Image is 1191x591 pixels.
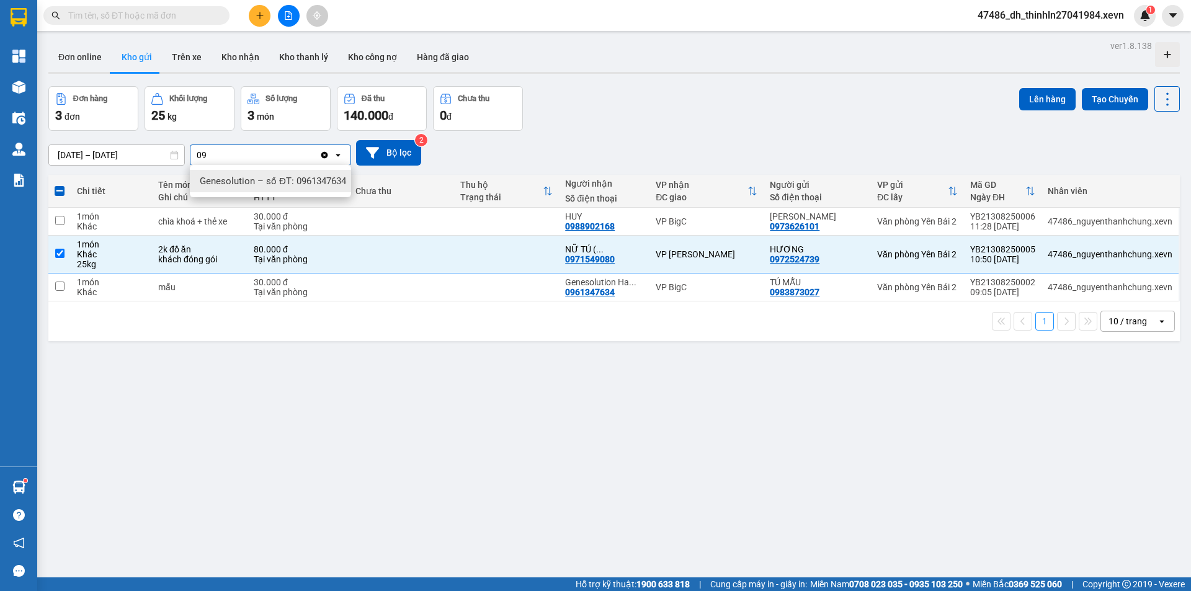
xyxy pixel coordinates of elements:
img: dashboard-icon [12,50,25,63]
span: plus [256,11,264,20]
div: ĐC lấy [877,192,948,202]
th: Toggle SortBy [649,175,764,208]
div: Genesolution Ha Nội [565,277,643,287]
div: VP BigC [656,216,757,226]
div: VP [PERSON_NAME] [656,249,757,259]
div: Tạo kho hàng mới [1155,42,1180,67]
sup: 1 [24,479,27,482]
div: Chưa thu [458,94,489,103]
div: Chưa thu [355,186,448,196]
div: 1 món [77,277,146,287]
sup: 2 [415,134,427,146]
div: Đơn hàng [73,94,107,103]
div: khách đóng gói [158,254,241,264]
button: Kho gửi [112,42,162,72]
span: 25 [151,108,165,123]
div: Khác [77,221,146,231]
div: 0988902168 [565,221,615,231]
div: Đã thu [362,94,385,103]
div: 25 kg [77,259,146,269]
button: Chưa thu0đ [433,86,523,131]
span: 140.000 [344,108,388,123]
div: YB21308250006 [970,211,1035,221]
div: 10 / trang [1108,315,1147,327]
strong: 0369 525 060 [1009,579,1062,589]
span: 1 [1148,6,1153,14]
div: Thu hộ [460,180,543,190]
svg: open [1157,316,1167,326]
ul: Menu [190,165,351,197]
div: 10:50 [DATE] [970,254,1035,264]
svg: Clear all [319,150,329,160]
span: | [1071,577,1073,591]
span: món [257,112,274,122]
strong: 1900 633 818 [636,579,690,589]
div: Khác [77,249,146,259]
button: Trên xe [162,42,212,72]
span: file-add [284,11,293,20]
span: notification [13,537,25,549]
div: Số điện thoại [565,193,643,203]
div: Chi tiết [77,186,146,196]
span: đ [447,112,452,122]
div: Tại văn phòng [254,254,343,264]
div: Tên món [158,180,241,190]
button: Hàng đã giao [407,42,479,72]
div: 47486_nguyenthanhchung.xevn [1048,216,1172,226]
button: Lên hàng [1019,88,1076,110]
div: Nhân viên [1048,186,1172,196]
div: ver 1.8.138 [1110,39,1152,53]
div: Khác [77,287,146,297]
div: YB21308250005 [970,244,1035,254]
sup: 1 [1146,6,1155,14]
button: Kho nhận [212,42,269,72]
div: 80.000 đ [254,244,343,254]
div: VP gửi [877,180,948,190]
th: Toggle SortBy [454,175,559,208]
div: 47486_nguyenthanhchung.xevn [1048,249,1172,259]
span: 0 [440,108,447,123]
div: Văn phòng Yên Bái 2 [877,282,958,292]
span: ... [629,277,636,287]
div: Người nhận [565,179,643,189]
div: Văn phòng Yên Bái 2 [877,249,958,259]
button: Đã thu140.000đ [337,86,427,131]
button: Tạo Chuyến [1082,88,1148,110]
span: 47486_dh_thinhln27041984.xevn [968,7,1134,23]
button: caret-down [1162,5,1184,27]
span: kg [167,112,177,122]
img: warehouse-icon [12,112,25,125]
span: ⚪️ [966,582,970,587]
span: message [13,565,25,577]
button: aim [306,5,328,27]
span: aim [313,11,321,20]
button: Kho thanh lý [269,42,338,72]
div: HƯƠNG [770,244,865,254]
svg: open [333,150,343,160]
div: Số lượng [265,94,297,103]
div: Ghi chú [158,192,241,202]
span: đơn [65,112,80,122]
button: Bộ lọc [356,140,421,166]
div: ĐC giao [656,192,747,202]
span: Cung cấp máy in - giấy in: [710,577,807,591]
button: Số lượng3món [241,86,331,131]
span: Hỗ trợ kỹ thuật: [576,577,690,591]
div: 0983873027 [770,287,819,297]
div: Tại văn phòng [254,287,343,297]
img: warehouse-icon [12,143,25,156]
b: GỬI : Văn phòng Yên Bái 2 [16,90,218,110]
input: Tìm tên, số ĐT hoặc mã đơn [68,9,215,22]
th: Toggle SortBy [871,175,964,208]
div: VP nhận [656,180,747,190]
div: 0961347634 [565,287,615,297]
div: Mã GD [970,180,1025,190]
span: search [51,11,60,20]
div: 47486_nguyenthanhchung.xevn [1048,282,1172,292]
div: 0972524739 [770,254,819,264]
img: logo.jpg [16,16,78,78]
div: Ngày ĐH [970,192,1025,202]
button: Đơn hàng3đơn [48,86,138,131]
div: 1 món [77,239,146,249]
div: HUY [565,211,643,221]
